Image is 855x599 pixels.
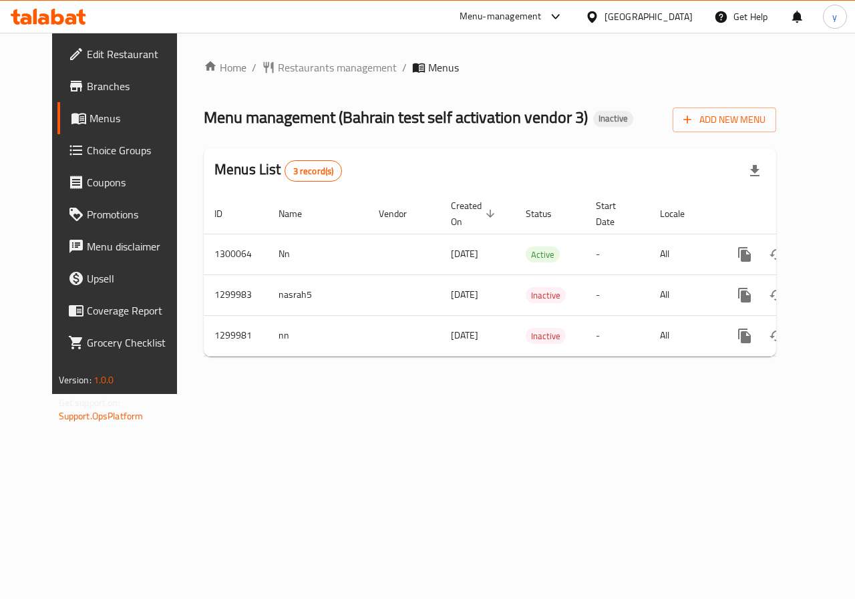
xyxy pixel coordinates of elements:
span: Active [526,247,560,262]
li: / [402,59,407,75]
span: Promotions [87,206,184,222]
a: Support.OpsPlatform [59,407,144,425]
span: Edit Restaurant [87,46,184,62]
span: Status [526,206,569,222]
span: Restaurants management [278,59,397,75]
span: Menus [428,59,459,75]
span: Name [279,206,319,222]
span: [DATE] [451,245,478,262]
td: nasrah5 [268,274,368,315]
td: - [585,315,649,356]
button: more [729,238,761,270]
span: Version: [59,371,92,389]
span: Add New Menu [683,112,765,128]
span: Grocery Checklist [87,335,184,351]
a: Promotions [57,198,195,230]
span: Inactive [593,113,633,124]
button: Change Status [761,320,793,352]
td: 1299983 [204,274,268,315]
button: Add New Menu [673,108,776,132]
h2: Menus List [214,160,342,182]
div: Active [526,246,560,262]
a: Coverage Report [57,294,195,327]
span: 1.0.0 [94,371,114,389]
div: Menu-management [460,9,542,25]
span: Created On [451,198,499,230]
div: Total records count [285,160,343,182]
span: Inactive [526,329,566,344]
td: nn [268,315,368,356]
span: ID [214,206,240,222]
span: Get support on: [59,394,120,411]
button: more [729,279,761,311]
div: Export file [739,155,771,187]
div: Inactive [593,111,633,127]
span: Coupons [87,174,184,190]
span: y [832,9,837,24]
div: Inactive [526,287,566,303]
td: - [585,274,649,315]
span: Menus [90,110,184,126]
a: Menu disclaimer [57,230,195,262]
div: Inactive [526,328,566,344]
span: Locale [660,206,702,222]
button: more [729,320,761,352]
a: Coupons [57,166,195,198]
span: Choice Groups [87,142,184,158]
li: / [252,59,256,75]
span: Upsell [87,270,184,286]
a: Grocery Checklist [57,327,195,359]
span: 3 record(s) [285,165,342,178]
td: All [649,274,718,315]
td: Nn [268,234,368,274]
span: Menu management ( Bahrain test self activation vendor 3 ) [204,102,588,132]
td: 1300064 [204,234,268,274]
a: Branches [57,70,195,102]
button: Change Status [761,279,793,311]
span: Menu disclaimer [87,238,184,254]
a: Restaurants management [262,59,397,75]
td: All [649,315,718,356]
span: Inactive [526,288,566,303]
button: Change Status [761,238,793,270]
span: [DATE] [451,327,478,344]
span: Branches [87,78,184,94]
span: Coverage Report [87,303,184,319]
nav: breadcrumb [204,59,776,75]
a: Upsell [57,262,195,294]
a: Menus [57,102,195,134]
span: Start Date [596,198,633,230]
td: - [585,234,649,274]
td: All [649,234,718,274]
a: Edit Restaurant [57,38,195,70]
a: Choice Groups [57,134,195,166]
td: 1299981 [204,315,268,356]
span: Vendor [379,206,424,222]
span: [DATE] [451,286,478,303]
div: [GEOGRAPHIC_DATA] [605,9,693,24]
a: Home [204,59,246,75]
